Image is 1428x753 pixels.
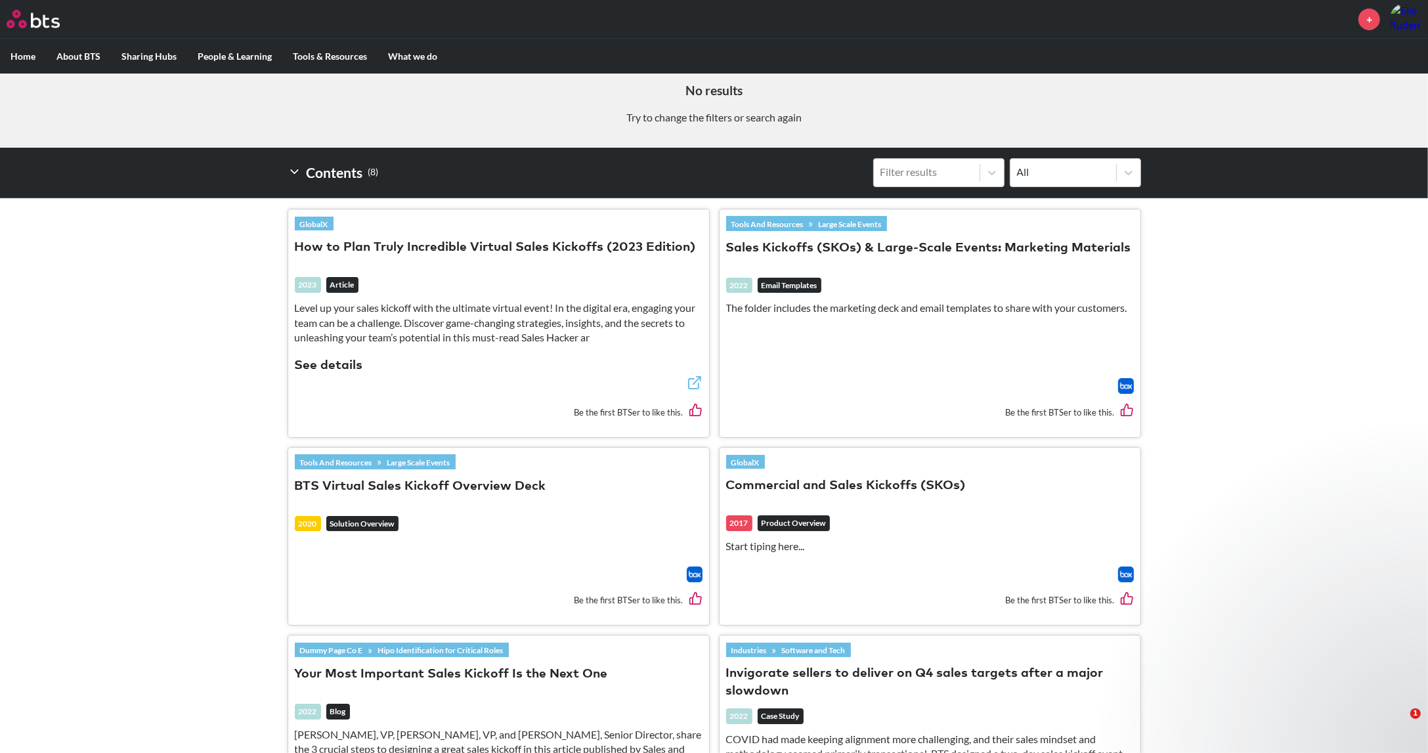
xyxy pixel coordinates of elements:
iframe: Intercom live chat [1383,708,1415,740]
div: » [726,643,851,657]
p: Start tiping here... [726,539,1134,553]
label: Tools & Resources [282,39,378,74]
p: The folder includes the marketing deck and email templates to share with your customers. [726,301,1134,315]
div: 2022 [726,708,752,724]
a: Tools And Resources [726,217,809,231]
em: Blog [326,704,350,720]
div: Filter results [880,165,973,179]
img: Box logo [687,567,703,582]
label: About BTS [46,39,111,74]
button: BTS Virtual Sales Kickoff Overview Deck [295,478,546,496]
span: 1 [1410,708,1421,719]
a: Hipo Identification for Critical Roles [373,643,509,657]
h2: Contents [288,158,379,187]
label: What we do [378,39,448,74]
a: Download file from Box [1118,567,1134,582]
a: Dummy Page Co E [295,643,368,657]
button: Sales Kickoffs (SKOs) & Large-Scale Events: Marketing Materials [726,240,1131,257]
p: Try to change the filters or search again [10,110,1418,125]
a: Large Scale Events [813,217,887,231]
div: Be the first BTSer to like this. [295,582,703,618]
div: » [295,643,509,657]
h5: No results [10,82,1418,100]
em: Case Study [758,708,804,724]
div: » [295,454,456,469]
a: Download file from Box [1118,378,1134,394]
a: Software and Tech [777,643,851,657]
div: Be the first BTSer to like this. [295,394,703,430]
img: Box logo [1118,378,1134,394]
img: Box logo [1118,567,1134,582]
a: Download file from Box [687,567,703,582]
div: 2020 [295,516,321,532]
em: Email Templates [758,278,821,293]
div: Be the first BTSer to like this. [726,582,1134,618]
div: 2022 [295,704,321,720]
label: People & Learning [187,39,282,74]
button: Your Most Important Sales Kickoff Is the Next One [295,666,608,683]
a: GlobalX [726,455,765,469]
a: Profile [1390,3,1421,35]
img: Elie Ruderman [1390,3,1421,35]
div: All [1017,165,1110,179]
button: See details [295,357,363,375]
img: BTS Logo [7,10,60,28]
em: Product Overview [758,515,830,531]
a: Large Scale Events [382,455,456,469]
button: How to Plan Truly Incredible Virtual Sales Kickoffs (2023 Edition) [295,239,696,257]
a: + [1358,9,1380,30]
a: Go home [7,10,84,28]
a: Tools And Resources [295,455,378,469]
a: GlobalX [295,217,334,231]
div: Be the first BTSer to like this. [726,394,1134,430]
div: 2023 [295,277,321,293]
em: Solution Overview [326,516,399,532]
a: Industries [726,643,772,657]
iframe: Intercom notifications message [1165,472,1428,718]
button: Commercial and Sales Kickoffs (SKOs) [726,477,966,495]
em: Article [326,277,358,293]
small: ( 8 ) [368,163,379,181]
button: Invigorate sellers to deliver on Q4 sales targets after a major slowdown [726,665,1134,700]
div: 2022 [726,278,752,293]
label: Sharing Hubs [111,39,187,74]
a: External link [687,375,703,394]
p: Level up your sales kickoff with the ultimate virtual event! In the digital era, engaging your te... [295,301,703,345]
div: » [726,216,887,230]
div: 2017 [726,515,752,531]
